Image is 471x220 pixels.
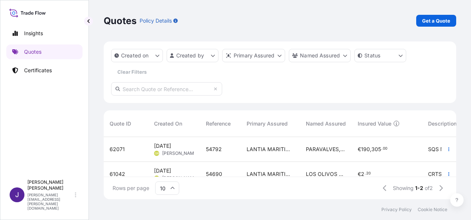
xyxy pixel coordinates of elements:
[222,49,285,62] button: distributor Filter options
[15,191,19,199] span: J
[365,172,366,175] span: .
[6,26,83,41] a: Insights
[140,17,172,24] p: Policy Details
[117,68,147,76] p: Clear Filters
[364,52,380,59] p: Status
[418,207,447,213] a: Cookie Notice
[27,193,73,210] p: [PERSON_NAME][EMAIL_ADDRESS][PERSON_NAME][DOMAIN_NAME]
[24,48,41,56] p: Quotes
[162,175,198,181] span: [PERSON_NAME]
[306,146,346,153] span: PARAVALVES, S.L.
[206,170,222,178] span: 54690
[415,184,423,192] span: 1-2
[155,150,159,157] span: GR
[111,82,222,96] input: Search Quote or Reference...
[24,30,43,37] p: Insights
[167,49,218,62] button: createdBy Filter options
[154,120,182,127] span: Created On
[104,15,137,27] p: Quotes
[354,49,406,62] button: certificateStatus Filter options
[247,146,294,153] span: LANTIA MARITIMA S.L.
[113,184,149,192] span: Rows per page
[361,171,364,177] span: 2
[358,171,361,177] span: €
[393,184,414,192] span: Showing
[361,147,370,152] span: 190
[154,142,171,150] span: [DATE]
[176,52,204,59] p: Created by
[154,167,171,174] span: [DATE]
[381,207,412,213] a: Privacy Policy
[416,15,456,27] a: Get a Quote
[383,147,387,150] span: 00
[306,120,346,127] span: Named Assured
[6,44,83,59] a: Quotes
[162,150,198,156] span: [PERSON_NAME]
[370,147,371,152] span: ,
[425,184,433,192] span: of 2
[247,120,288,127] span: Primary Assured
[27,179,73,191] p: [PERSON_NAME] [PERSON_NAME]
[110,170,125,178] span: 61042
[422,17,450,24] p: Get a Quote
[111,49,163,62] button: createdOn Filter options
[371,147,381,152] span: 305
[111,66,153,78] button: Clear Filters
[110,120,131,127] span: Quote ID
[206,120,231,127] span: Reference
[381,147,383,150] span: .
[358,120,391,127] span: Insured Value
[289,49,351,62] button: cargoOwner Filter options
[206,146,222,153] span: 54792
[234,52,274,59] p: Primary Assured
[24,67,52,74] p: Certificates
[110,146,125,153] span: 62071
[121,52,149,59] p: Created on
[300,52,340,59] p: Named Assured
[306,170,346,178] span: LOS OLIVOS MANAGEMENT LLC
[247,170,294,178] span: LANTIA MARITIMA S.L.
[366,172,371,175] span: 20
[6,63,83,78] a: Certificates
[358,147,361,152] span: €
